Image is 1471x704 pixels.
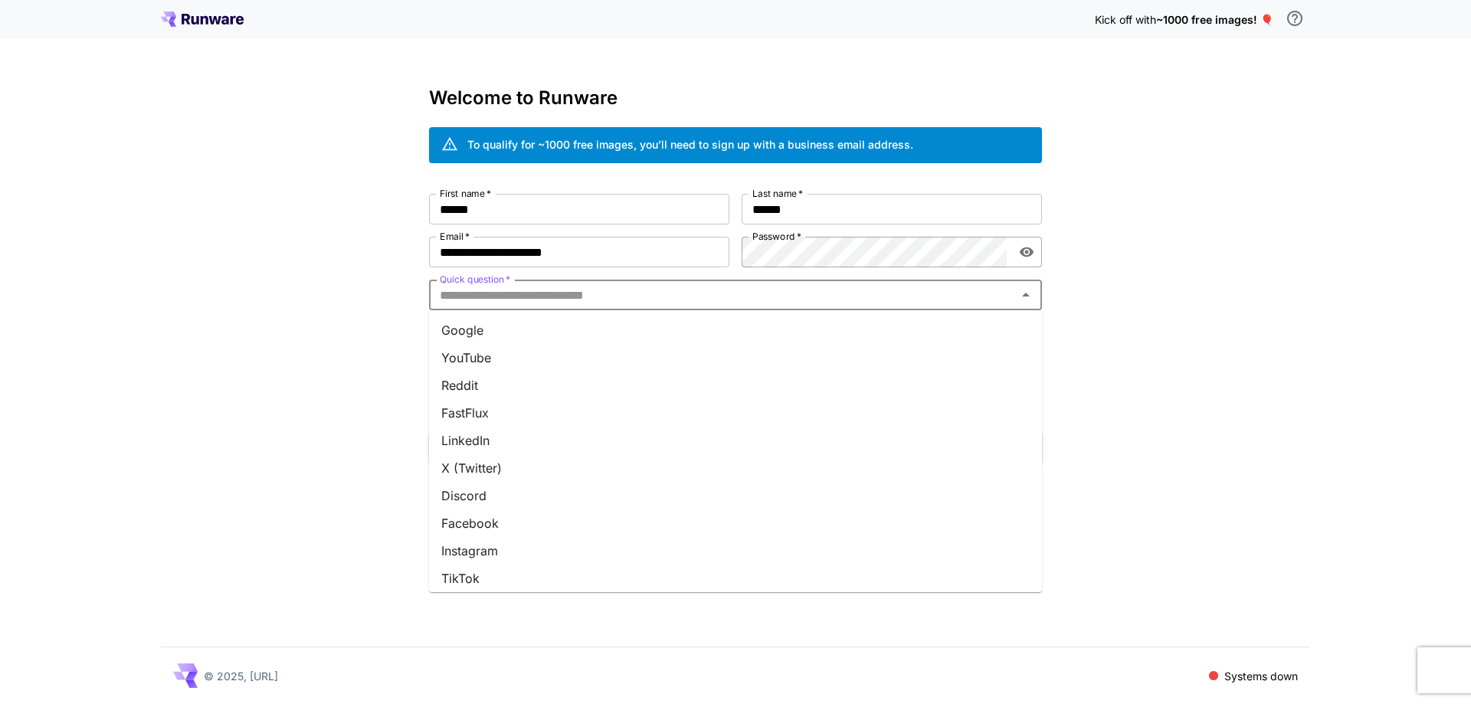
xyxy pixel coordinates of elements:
[1224,668,1298,684] p: Systems down
[429,537,1042,565] li: Instagram
[429,482,1042,509] li: Discord
[429,344,1042,372] li: YouTube
[429,427,1042,454] li: LinkedIn
[467,136,913,152] div: To qualify for ~1000 free images, you’ll need to sign up with a business email address.
[1013,238,1040,266] button: toggle password visibility
[429,316,1042,344] li: Google
[429,372,1042,399] li: Reddit
[440,230,470,243] label: Email
[1015,284,1037,306] button: Close
[429,399,1042,427] li: FastFlux
[1095,13,1156,26] span: Kick off with
[204,668,278,684] p: © 2025, [URL]
[429,509,1042,537] li: Facebook
[1156,13,1273,26] span: ~1000 free images! 🎈
[752,230,801,243] label: Password
[440,273,510,286] label: Quick question
[752,187,803,200] label: Last name
[429,454,1042,482] li: X (Twitter)
[429,87,1042,109] h3: Welcome to Runware
[440,187,491,200] label: First name
[1279,3,1310,34] button: In order to qualify for free credit, you need to sign up with a business email address and click ...
[429,565,1042,592] li: TikTok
